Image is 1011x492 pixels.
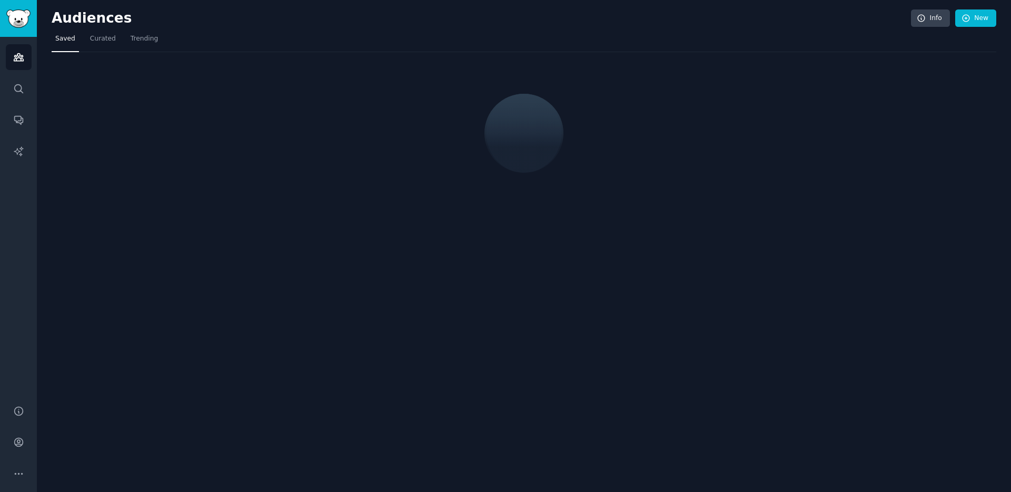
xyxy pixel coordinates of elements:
[90,34,116,44] span: Curated
[131,34,158,44] span: Trending
[55,34,75,44] span: Saved
[911,9,950,27] a: Info
[955,9,996,27] a: New
[6,9,31,28] img: GummySearch logo
[86,31,120,52] a: Curated
[127,31,162,52] a: Trending
[52,10,911,27] h2: Audiences
[52,31,79,52] a: Saved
